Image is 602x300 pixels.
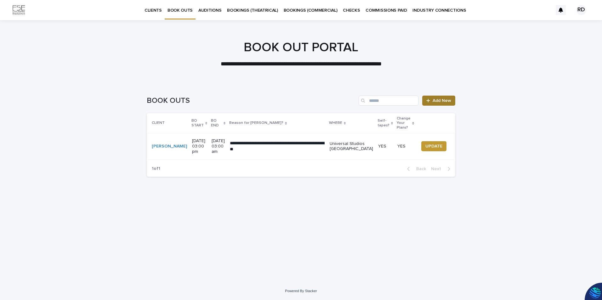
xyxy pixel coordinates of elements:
[378,117,389,129] p: Self-tapes?
[211,117,222,129] p: BO END
[431,167,445,171] span: Next
[191,117,204,129] p: BO START
[147,96,356,105] h1: BOOK OUTS
[576,5,586,15] div: RD
[13,4,25,16] img: Km9EesSdRbS9ajqhBzyo
[425,143,442,149] span: UPDATE
[412,167,426,171] span: Back
[229,119,283,126] p: Reason for [PERSON_NAME]?
[433,98,451,103] span: Add New
[397,144,413,149] p: YES
[397,115,411,131] p: Change Your Plans?
[422,96,455,106] a: Add New
[330,141,373,152] p: Universal Studios [GEOGRAPHIC_DATA]
[212,138,225,154] p: [DATE] 03:00 am
[192,138,207,154] p: [DATE] 03:00 pm
[329,119,342,126] p: WHERE
[152,144,187,149] a: [PERSON_NAME]
[421,141,446,151] button: UPDATE
[285,289,317,293] a: Powered By Stacker
[402,166,429,172] button: Back
[359,96,418,106] input: Search
[147,161,165,176] p: 1 of 1
[429,166,455,172] button: Next
[152,119,165,126] p: CLIENT
[378,144,392,149] p: YES
[147,40,455,55] h1: BOOK OUT PORTAL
